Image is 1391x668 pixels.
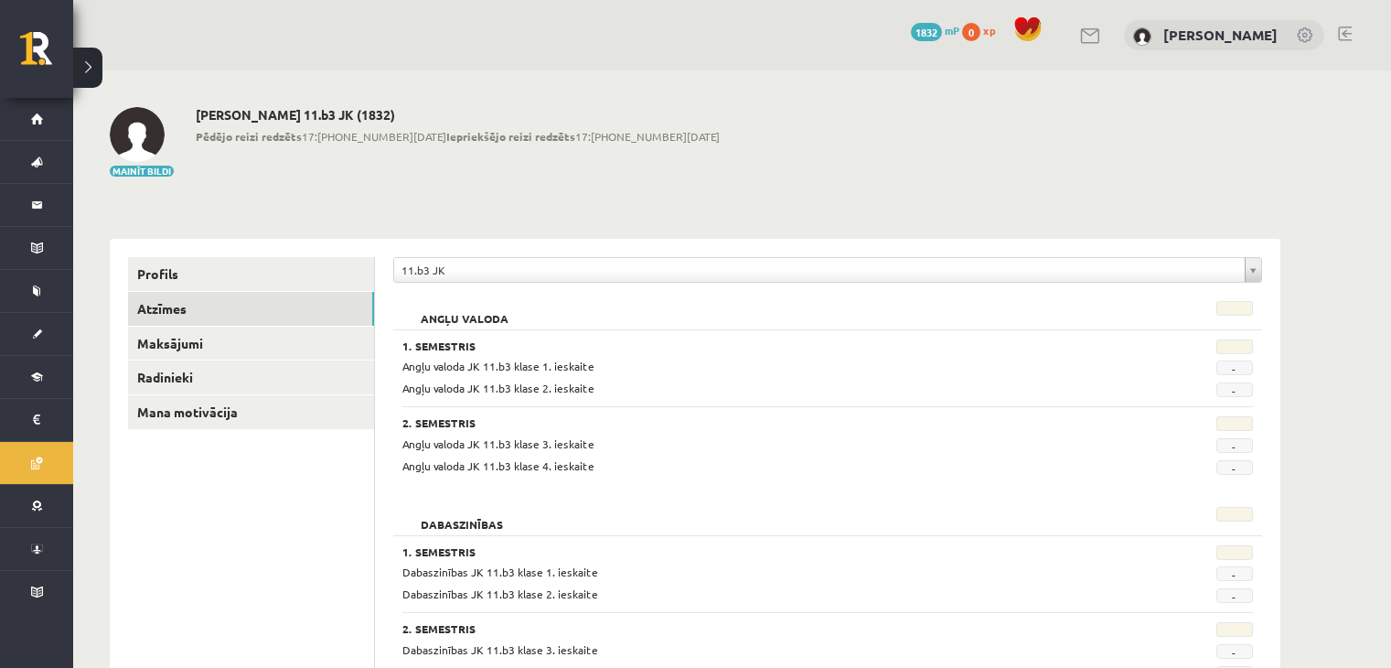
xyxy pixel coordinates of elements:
[196,107,720,123] h2: [PERSON_NAME] 11.b3 JK (1832)
[196,129,302,144] b: Pēdējo reizi redzēts
[402,565,598,579] span: Dabaszinības JK 11.b3 klase 1. ieskaite
[402,545,1107,558] h3: 1. Semestris
[128,361,374,394] a: Radinieki
[1216,644,1253,659] span: -
[962,23,1004,38] a: 0 xp
[1133,27,1151,46] img: Adriana Skurbe
[1216,361,1253,375] span: -
[983,23,995,38] span: xp
[402,622,1107,635] h3: 2. Semestris
[1216,460,1253,475] span: -
[402,301,527,319] h2: Angļu valoda
[20,32,73,78] a: Rīgas 1. Tālmācības vidusskola
[402,507,521,525] h2: Dabaszinības
[110,166,174,177] button: Mainīt bildi
[1216,438,1253,453] span: -
[401,258,1237,282] span: 11.b3 JK
[962,23,980,41] span: 0
[945,23,959,38] span: mP
[128,257,374,291] a: Profils
[402,339,1107,352] h3: 1. Semestris
[402,587,598,601] span: Dabaszinības JK 11.b3 klase 2. ieskaite
[402,436,594,451] span: Angļu valoda JK 11.b3 klase 3. ieskaite
[196,128,720,145] span: 17:[PHONE_NUMBER][DATE] 17:[PHONE_NUMBER][DATE]
[110,107,165,162] img: Adriana Skurbe
[128,292,374,326] a: Atzīmes
[402,416,1107,429] h3: 2. Semestris
[1216,588,1253,603] span: -
[1216,566,1253,581] span: -
[1216,382,1253,397] span: -
[402,458,594,473] span: Angļu valoda JK 11.b3 klase 4. ieskaite
[128,327,374,361] a: Maksājumi
[1163,26,1278,44] a: [PERSON_NAME]
[402,381,594,395] span: Angļu valoda JK 11.b3 klase 2. ieskaite
[128,395,374,429] a: Mana motivācija
[911,23,942,41] span: 1832
[394,258,1261,282] a: 11.b3 JK
[911,23,959,38] a: 1832 mP
[402,359,594,373] span: Angļu valoda JK 11.b3 klase 1. ieskaite
[446,129,575,144] b: Iepriekšējo reizi redzēts
[402,642,598,657] span: Dabaszinības JK 11.b3 klase 3. ieskaite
